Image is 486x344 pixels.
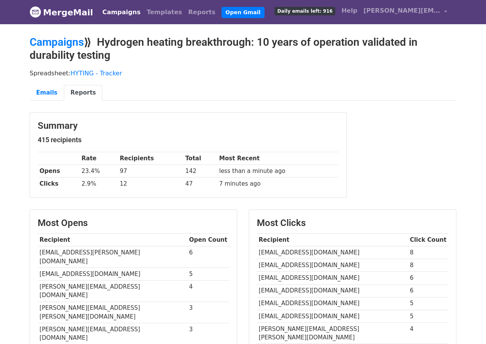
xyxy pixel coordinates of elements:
[257,310,408,322] td: [EMAIL_ADDRESS][DOMAIN_NAME]
[38,136,339,144] h5: 415 recipients
[70,70,122,77] a: HYTING - Tracker
[217,152,339,165] th: Most Recent
[143,5,185,20] a: Templates
[38,218,229,229] h3: Most Opens
[80,152,118,165] th: Rate
[408,322,448,344] td: 4
[38,165,80,178] th: Opens
[257,272,408,284] td: [EMAIL_ADDRESS][DOMAIN_NAME]
[257,234,408,246] th: Recipient
[217,178,339,190] td: 7 minutes ago
[118,178,184,190] td: 12
[217,165,339,178] td: less than a minute ago
[183,178,217,190] td: 47
[30,69,456,77] p: Spreadsheet:
[408,259,448,272] td: 8
[363,6,440,15] span: [PERSON_NAME][EMAIL_ADDRESS][DOMAIN_NAME]
[38,246,187,268] td: [EMAIL_ADDRESS][PERSON_NAME][DOMAIN_NAME]
[257,284,408,297] td: [EMAIL_ADDRESS][DOMAIN_NAME]
[408,297,448,310] td: 5
[338,3,360,18] a: Help
[187,234,229,246] th: Open Count
[30,36,456,61] h2: ⟫ Hydrogen heating breakthrough: 10 years of operation validated in durability testing
[360,3,450,21] a: [PERSON_NAME][EMAIL_ADDRESS][DOMAIN_NAME]
[99,5,143,20] a: Campaigns
[187,302,229,323] td: 3
[183,165,217,178] td: 142
[80,178,118,190] td: 2.9%
[257,218,448,229] h3: Most Clicks
[30,36,84,48] a: Campaigns
[408,310,448,322] td: 5
[221,7,264,18] a: Open Gmail
[408,272,448,284] td: 6
[30,6,41,18] img: MergeMail logo
[187,268,229,280] td: 5
[187,280,229,302] td: 4
[271,3,338,18] a: Daily emails left: 916
[38,268,187,280] td: [EMAIL_ADDRESS][DOMAIN_NAME]
[408,234,448,246] th: Click Count
[408,246,448,259] td: 8
[408,284,448,297] td: 6
[118,152,184,165] th: Recipients
[38,234,187,246] th: Recipient
[118,165,184,178] td: 97
[187,246,229,268] td: 6
[183,152,217,165] th: Total
[38,178,80,190] th: Clicks
[38,120,339,131] h3: Summary
[257,259,408,272] td: [EMAIL_ADDRESS][DOMAIN_NAME]
[257,246,408,259] td: [EMAIL_ADDRESS][DOMAIN_NAME]
[185,5,219,20] a: Reports
[30,4,93,20] a: MergeMail
[38,302,187,323] td: [PERSON_NAME][EMAIL_ADDRESS][PERSON_NAME][DOMAIN_NAME]
[80,165,118,178] td: 23.4%
[257,322,408,344] td: [PERSON_NAME][EMAIL_ADDRESS][PERSON_NAME][DOMAIN_NAME]
[257,297,408,310] td: [EMAIL_ADDRESS][DOMAIN_NAME]
[64,85,102,101] a: Reports
[30,85,64,101] a: Emails
[38,280,187,302] td: [PERSON_NAME][EMAIL_ADDRESS][DOMAIN_NAME]
[275,7,335,15] span: Daily emails left: 916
